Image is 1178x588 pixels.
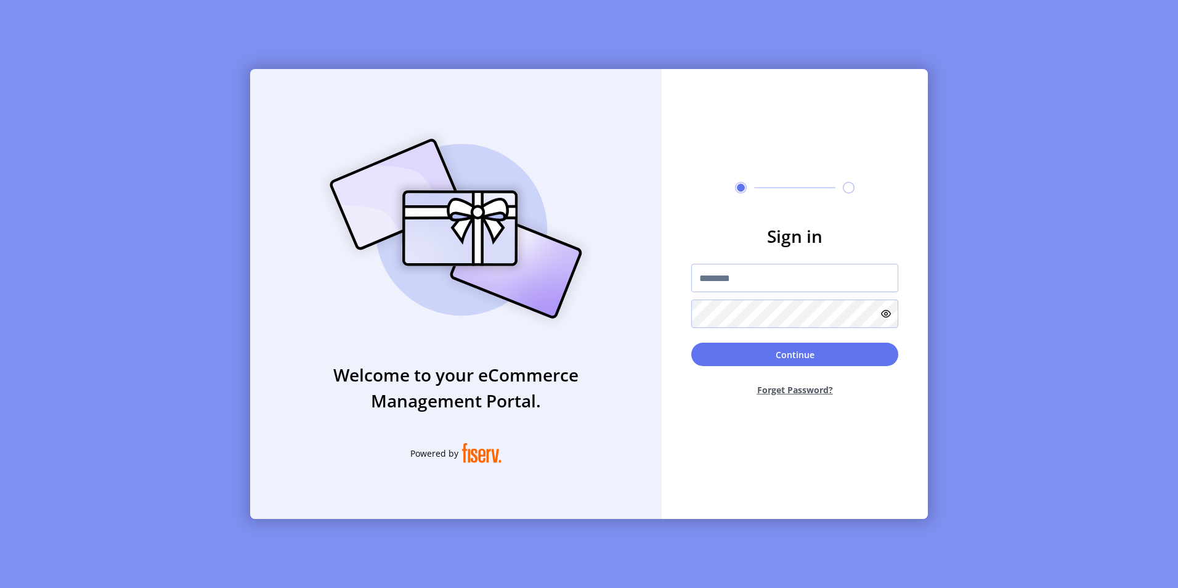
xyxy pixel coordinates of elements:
[311,125,601,332] img: card_Illustration.svg
[250,362,662,414] h3: Welcome to your eCommerce Management Portal.
[691,343,898,366] button: Continue
[691,223,898,249] h3: Sign in
[410,447,458,460] span: Powered by
[691,374,898,406] button: Forget Password?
